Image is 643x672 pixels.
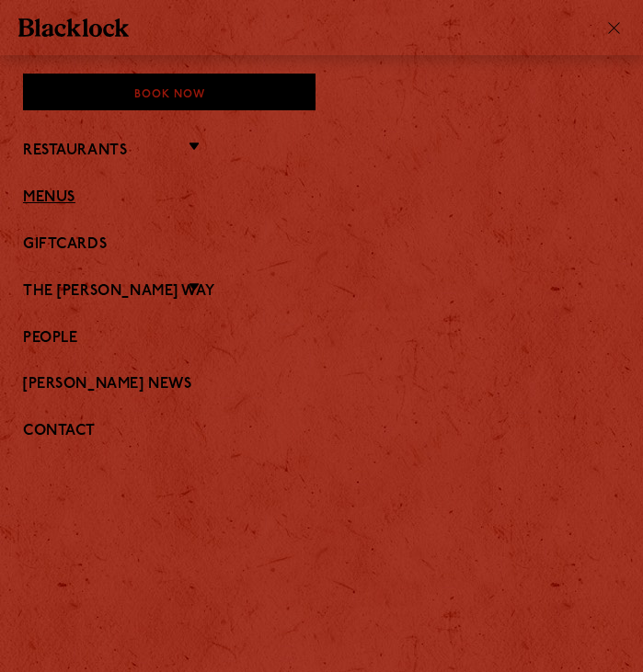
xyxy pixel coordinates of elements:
a: Menus [23,189,620,207]
div: Book Now [23,74,316,110]
img: BL_Textured_Logo-footer-cropped.svg [18,18,129,37]
a: Restaurants [23,142,127,160]
a: Giftcards [23,236,620,254]
a: Contact [23,423,620,440]
a: [PERSON_NAME] News [23,376,620,393]
a: The [PERSON_NAME] Way [23,283,214,301]
a: People [23,330,620,347]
